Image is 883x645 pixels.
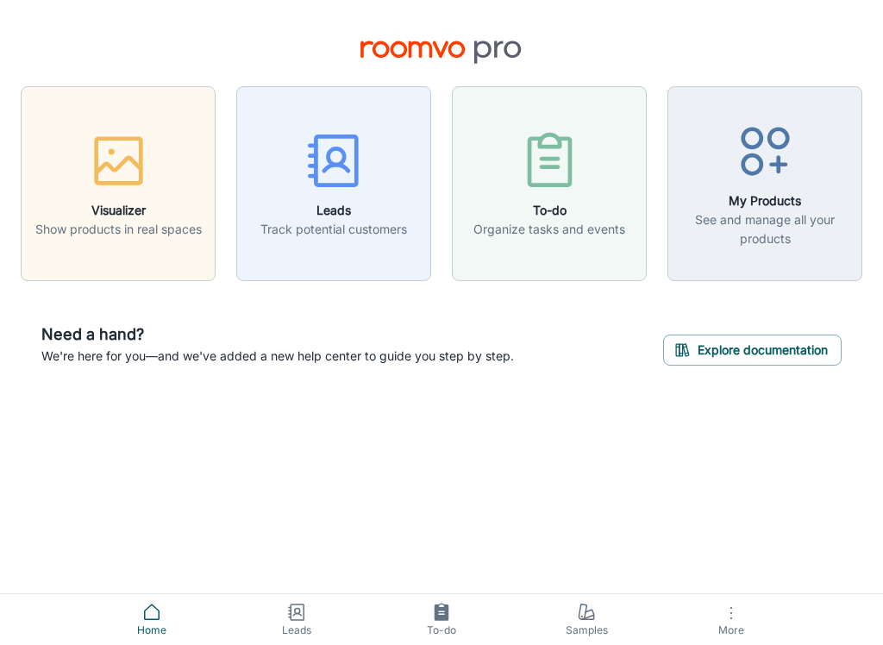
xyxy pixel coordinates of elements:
[659,594,804,645] button: More
[260,220,407,239] p: Track potential customers
[224,594,369,645] a: Leads
[452,86,647,281] button: To-doOrganize tasks and events
[679,210,851,248] p: See and manage all your products
[35,201,202,220] h6: Visualizer
[21,86,216,281] button: VisualizerShow products in real spaces
[679,191,851,210] h6: My Products
[667,86,862,281] button: My ProductsSee and manage all your products
[41,322,514,347] h6: Need a hand?
[473,201,625,220] h6: To-do
[452,173,647,191] a: To-doOrganize tasks and events
[41,347,514,366] p: We're here for you—and we've added a new help center to guide you step by step.
[524,623,648,638] span: Samples
[236,173,431,191] a: LeadsTrack potential customers
[379,623,504,638] span: To-do
[669,623,793,636] span: More
[236,86,431,281] button: LeadsTrack potential customers
[369,594,514,645] a: To-do
[260,201,407,220] h6: Leads
[514,594,659,645] a: Samples
[90,623,214,638] span: Home
[35,220,202,239] p: Show products in real spaces
[235,623,359,638] span: Leads
[473,220,625,239] p: Organize tasks and events
[360,28,523,66] img: Roomvo PRO
[663,335,842,366] button: Explore documentation
[667,173,862,191] a: My ProductsSee and manage all your products
[79,594,224,645] a: Home
[663,340,842,357] a: Explore documentation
